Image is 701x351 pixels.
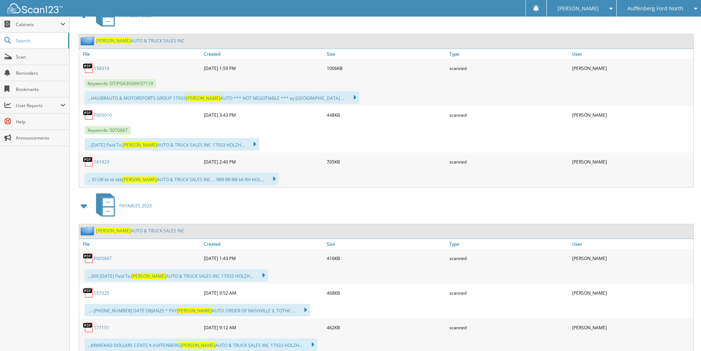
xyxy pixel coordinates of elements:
div: scanned [447,285,570,300]
span: [PERSON_NAME] [123,142,157,148]
a: Created [202,49,325,59]
div: [PERSON_NAME] [570,320,693,335]
div: [PERSON_NAME] [570,108,693,122]
a: Created [202,239,325,249]
span: Keywords: 5070667 [85,126,131,134]
img: PDF.png [83,322,94,333]
div: [DATE] 2:40 PM [202,154,325,169]
img: scan123-logo-white.svg [7,3,63,13]
a: PAYABLES 2025 [92,191,152,220]
img: PDF.png [83,63,94,74]
div: 705KB [325,154,448,169]
a: 161929 [94,159,109,165]
a: User [570,49,693,59]
div: scanned [447,154,570,169]
img: folder2.png [81,226,96,235]
span: [PERSON_NAME] [96,228,131,234]
img: PDF.png [83,253,94,264]
span: [PERSON_NAME] [181,342,215,348]
div: scanned [447,61,570,76]
span: Keywords: DT/PGA39269/37119 [85,79,156,88]
a: P005667 [94,255,112,262]
a: [PERSON_NAME]AUTO & TRUCK SALES INC [96,228,185,234]
div: [DATE] 9:52 AM [202,285,325,300]
span: [PERSON_NAME] [122,176,157,183]
div: [DATE] 1:43 PM [202,251,325,266]
span: Auffenberg Ford North [627,6,683,11]
div: scanned [447,251,570,266]
div: [DATE] 1:59 PM [202,61,325,76]
div: 448KB [325,108,448,122]
a: Size [325,49,448,59]
span: Scan [16,54,66,60]
span: User Reports [16,102,60,109]
div: 462KB [325,320,448,335]
span: Reminders [16,70,66,76]
a: File [79,239,202,249]
span: Cabinets [16,21,60,28]
span: PAYABLES 2025 [119,203,152,209]
a: Size [325,239,448,249]
a: Type [447,239,570,249]
div: scanned [447,108,570,122]
span: [PERSON_NAME] [186,95,220,101]
div: 1006KB [325,61,448,76]
div: [PERSON_NAME] [570,285,693,300]
div: ...269 [DATE] Paid To: AUTO & TRUCK SALES INC 17933 HOLZH... [85,269,268,282]
div: 416KB [325,251,448,266]
span: [PERSON_NAME] [96,38,131,44]
img: folder2.png [81,36,96,45]
a: 158310 [94,65,109,71]
div: ...[DATE] Paid To: AUTO & TRUCK SALES INC 17933 HOLZH... [85,138,259,151]
div: ...- [PHONE_NUMBER] DATE O8JAN25 * PAY AUTO. ORDER OF NASHVILLE IL TOTHE ... [85,304,310,316]
div: scanned [447,320,570,335]
span: [PERSON_NAME] [131,273,166,279]
div: 468KB [325,285,448,300]
div: ...KKKKEKAD DOLLARS CENTS $ AUFFENBERG AUTO & TRUCK SALES INC 17933 HOLZH... [85,338,317,351]
div: [DATE] 3:43 PM [202,108,325,122]
span: Help [16,119,66,125]
a: P005010 [94,112,112,118]
img: PDF.png [83,287,94,298]
div: [PERSON_NAME] [570,61,693,76]
a: 171151 [94,324,109,331]
a: User [570,239,693,249]
div: [PERSON_NAME] [570,154,693,169]
div: [PERSON_NAME] [570,251,693,266]
span: [PERSON_NAME] [177,308,212,314]
img: PDF.png [83,109,94,120]
span: Bookmarks [16,86,66,92]
div: [DATE] 9:12 AM [202,320,325,335]
a: 167925 [94,290,109,296]
span: Announcements [16,135,66,141]
span: [PERSON_NAME] [557,6,599,11]
div: ...HAUBRAUTO & MOTORSPORTS GROUP 17933 AUTO *** NOT NEGOTIABLE *** ey [GEOGRAPHIC_DATA] ... [85,91,359,104]
a: Type [447,49,570,59]
div: ... IO OR kk kk kkk AUTO & TRUCK SALES INC ... RRR RR RIK kK KH HOL... [85,173,279,185]
img: PDF.png [83,156,94,167]
a: [PERSON_NAME]AUTO & TRUCK SALES INC [96,38,185,44]
span: Search [16,38,64,44]
a: File [79,49,202,59]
